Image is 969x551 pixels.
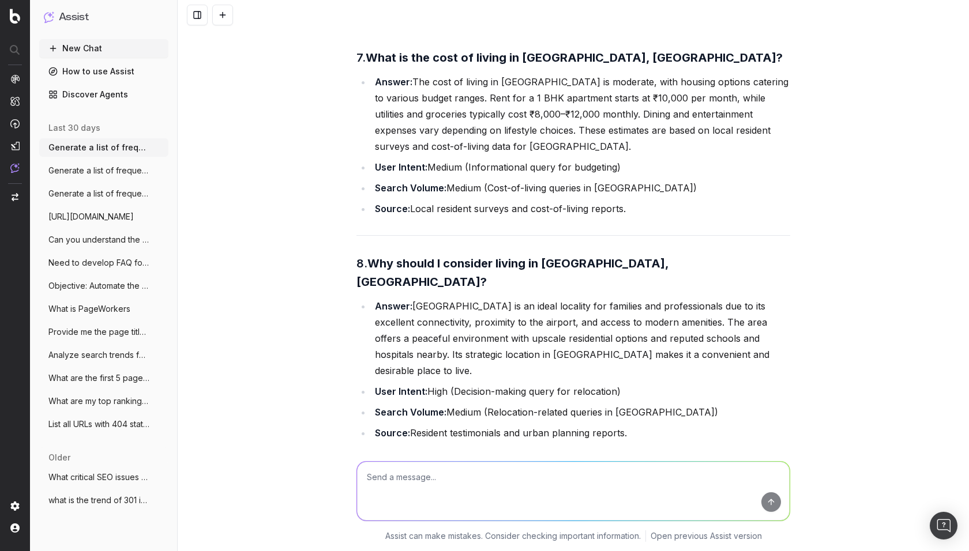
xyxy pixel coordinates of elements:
[10,9,20,24] img: Botify logo
[375,386,427,397] strong: User Intent:
[356,254,790,291] h3: 8.
[48,303,130,315] span: What is PageWorkers
[375,427,410,439] strong: Source:
[48,165,150,176] span: Generate a list of frequently asked ques
[39,369,168,387] button: What are the first 5 pages ranking for '
[48,495,150,506] span: what is the trend of 301 in last 3 month
[371,425,790,441] li: Resident testimonials and urban planning reports.
[39,161,168,180] button: Generate a list of frequently asked ques
[48,471,150,483] span: What critical SEO issues need my attenti
[39,415,168,433] button: List all URLs with 404 status code from
[39,207,168,226] button: [URL][DOMAIN_NAME]
[39,392,168,410] button: What are my top ranking pages?
[39,346,168,364] button: Analyze search trends for: housing and 9
[39,491,168,510] button: what is the trend of 301 in last 3 month
[375,182,446,194] strong: Search Volume:
[48,452,70,463] span: older
[10,119,20,129] img: Activation
[39,468,168,486] button: What critical SEO issues need my attenti
[48,395,150,407] span: What are my top ranking pages?
[48,280,150,292] span: Objective: Automate the extraction, gene
[39,138,168,157] button: Generate a list of frequently asked ques
[39,277,168,295] button: Objective: Automate the extraction, gene
[48,372,150,384] span: What are the first 5 pages ranking for '
[39,254,168,272] button: Need to develop FAQ for a page
[10,96,20,106] img: Intelligence
[371,159,790,175] li: Medium (Informational query for budgeting)
[375,406,446,418] strong: Search Volume:
[375,203,410,214] strong: Source:
[371,74,790,154] li: The cost of living in [GEOGRAPHIC_DATA] is moderate, with housing options catering to various bud...
[10,163,20,173] img: Assist
[651,530,762,542] a: Open previous Assist version
[48,326,150,338] span: Provide me the page title and a table of
[44,9,164,25] button: Assist
[10,501,20,511] img: Setting
[10,74,20,84] img: Analytics
[371,180,790,196] li: Medium (Cost-of-living queries in [GEOGRAPHIC_DATA])
[39,39,168,58] button: New Chat
[356,48,790,67] h3: 7.
[375,76,412,88] strong: Answer:
[371,404,790,420] li: Medium (Relocation-related queries in [GEOGRAPHIC_DATA])
[48,349,150,361] span: Analyze search trends for: housing and 9
[385,530,641,542] p: Assist can make mistakes. Consider checking important information.
[371,298,790,379] li: [GEOGRAPHIC_DATA] is an ideal locality for families and professionals due to its excellent connec...
[356,256,671,289] strong: Why should I consider living in [GEOGRAPHIC_DATA], [GEOGRAPHIC_DATA]?
[10,523,20,533] img: My account
[48,257,150,269] span: Need to develop FAQ for a page
[930,512,957,539] div: Open Intercom Messenger
[48,188,150,199] span: Generate a list of frequently asked ques
[371,383,790,399] li: High (Decision-making query for relocation)
[39,300,168,318] button: What is PageWorkers
[39,231,168,249] button: Can you understand the below page: https
[59,9,89,25] h1: Assist
[375,161,427,173] strong: User Intent:
[48,234,150,246] span: Can you understand the below page: https
[12,193,18,201] img: Switch project
[10,141,20,150] img: Studio
[371,201,790,217] li: Local resident surveys and cost-of-living reports.
[39,323,168,341] button: Provide me the page title and a table of
[48,142,150,153] span: Generate a list of frequently asked ques
[48,211,134,222] span: [URL][DOMAIN_NAME]
[48,418,150,430] span: List all URLs with 404 status code from
[39,62,168,81] a: How to use Assist
[366,51,783,65] strong: What is the cost of living in [GEOGRAPHIC_DATA], [GEOGRAPHIC_DATA]?
[44,12,54,22] img: Assist
[48,122,100,134] span: last 30 days
[39,184,168,203] button: Generate a list of frequently asked ques
[39,85,168,104] a: Discover Agents
[375,300,412,312] strong: Answer:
